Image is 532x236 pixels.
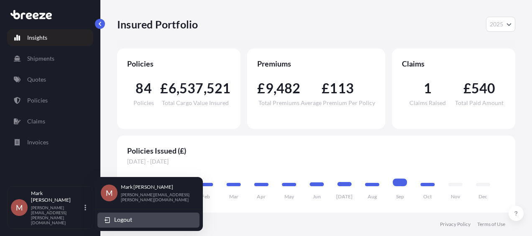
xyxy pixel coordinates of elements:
tspan: May [284,193,294,200]
span: M [106,189,113,197]
span: , [204,82,207,95]
p: Invoices [27,138,49,146]
p: Insights [27,33,47,42]
p: [PERSON_NAME][EMAIL_ADDRESS][PERSON_NAME][DOMAIN_NAME] [31,205,83,225]
p: Mark [PERSON_NAME] [31,190,83,203]
p: Mark [PERSON_NAME] [121,184,189,190]
span: Policies [127,59,230,69]
span: 2025 [490,20,503,28]
p: Claims [27,117,45,126]
tspan: Jun [313,193,321,200]
a: Terms of Use [477,221,505,228]
p: [PERSON_NAME][EMAIL_ADDRESS][PERSON_NAME][DOMAIN_NAME] [121,192,189,202]
span: 521 [207,82,231,95]
a: Quotes [7,71,93,88]
a: Policies [7,92,93,109]
tspan: Sep [396,193,404,200]
p: Quotes [27,75,46,84]
tspan: [DATE] [336,193,353,200]
span: Claims Raised [409,100,446,106]
a: Insights [7,29,93,46]
a: Claims [7,113,93,130]
span: 1 [424,82,432,95]
tspan: Nov [451,193,460,200]
span: Average Premium Per Policy [301,100,375,106]
span: , [176,82,179,95]
span: M [16,203,23,212]
tspan: Aug [368,193,377,200]
tspan: Mar [229,193,238,200]
span: 113 [330,82,354,95]
span: £ [257,82,265,95]
span: Logout [114,215,132,224]
button: Logout [97,213,199,228]
span: 540 [471,82,496,95]
a: Shipments [7,50,93,67]
button: Year Selector [486,17,515,32]
tspan: Feb [202,193,210,200]
span: 537 [179,82,204,95]
span: Claims [402,59,505,69]
span: [DATE] - [DATE] [127,157,505,166]
span: 6 [169,82,176,95]
span: £ [463,82,471,95]
span: £ [322,82,330,95]
span: Total Premiums [258,100,299,106]
tspan: Apr [257,193,266,200]
span: Premiums [257,59,375,69]
tspan: Dec [478,193,487,200]
span: Total Cargo Value Insured [162,100,229,106]
span: , [274,82,276,95]
p: Insured Portfolio [117,18,198,31]
span: £ [160,82,168,95]
span: Policies [133,100,154,106]
span: 84 [136,82,151,95]
tspan: Oct [423,193,432,200]
a: Invoices [7,134,93,151]
span: Policies Issued (£) [127,146,505,156]
span: Total Paid Amount [455,100,504,106]
p: Shipments [27,54,54,63]
a: Privacy Policy [440,221,471,228]
span: 482 [276,82,301,95]
p: Policies [27,96,48,105]
span: 9 [266,82,274,95]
